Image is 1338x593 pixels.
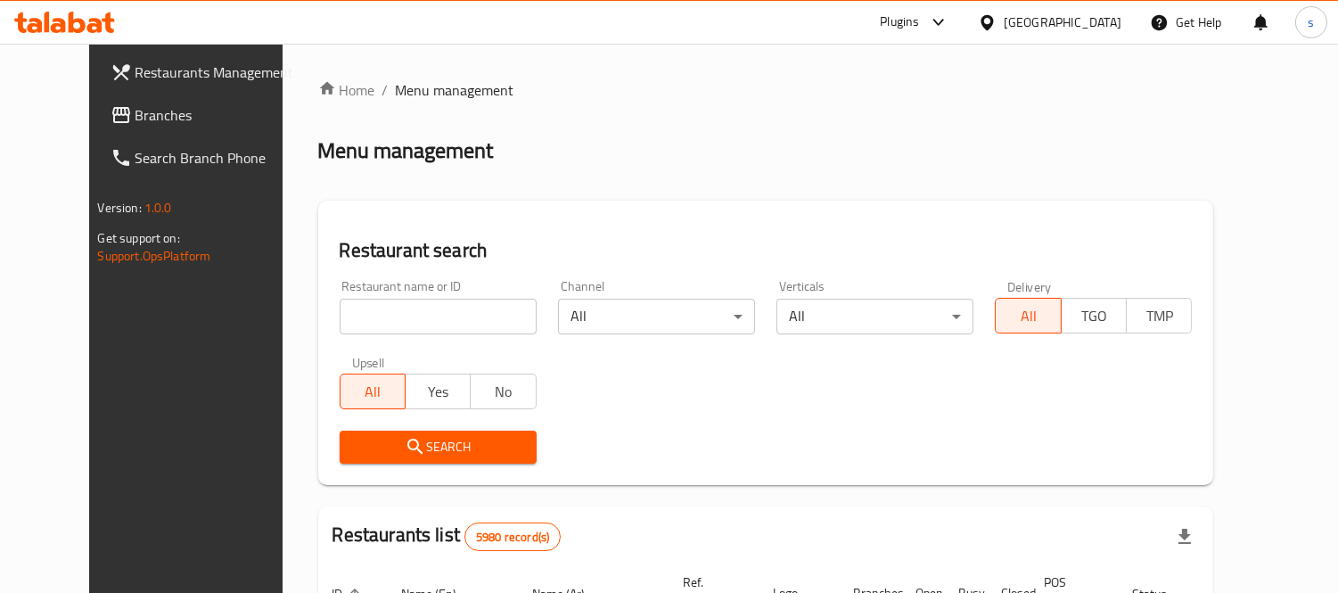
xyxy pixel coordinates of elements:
[1061,298,1127,334] button: TGO
[995,298,1061,334] button: All
[96,136,313,179] a: Search Branch Phone
[1069,303,1120,329] span: TGO
[413,379,464,405] span: Yes
[340,374,406,409] button: All
[1163,515,1206,558] div: Export file
[1126,298,1192,334] button: TMP
[1308,12,1314,32] span: s
[144,196,172,219] span: 1.0.0
[1007,280,1052,292] label: Delivery
[478,379,529,405] span: No
[405,374,471,409] button: Yes
[98,226,180,250] span: Get support on:
[465,529,560,546] span: 5980 record(s)
[470,374,536,409] button: No
[340,431,537,464] button: Search
[135,62,299,83] span: Restaurants Management
[135,147,299,169] span: Search Branch Phone
[96,94,313,136] a: Branches
[354,436,522,458] span: Search
[348,379,398,405] span: All
[332,522,562,551] h2: Restaurants list
[318,136,494,165] h2: Menu management
[776,299,973,334] div: All
[135,104,299,126] span: Branches
[558,299,755,334] div: All
[340,299,537,334] input: Search for restaurant name or ID..
[352,356,385,368] label: Upsell
[318,79,375,101] a: Home
[396,79,514,101] span: Menu management
[98,244,211,268] a: Support.OpsPlatform
[340,237,1193,264] h2: Restaurant search
[96,51,313,94] a: Restaurants Management
[880,12,919,33] div: Plugins
[98,196,142,219] span: Version:
[1004,12,1121,32] div: [GEOGRAPHIC_DATA]
[382,79,389,101] li: /
[318,79,1214,101] nav: breadcrumb
[1003,303,1054,329] span: All
[464,523,561,551] div: Total records count
[1134,303,1185,329] span: TMP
